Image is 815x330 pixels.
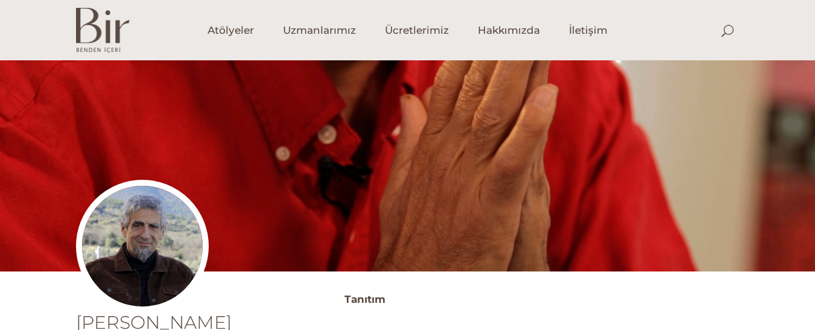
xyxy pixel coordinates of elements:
h3: Tanıtım [344,290,740,309]
span: Ücretlerimiz [385,24,449,37]
span: İletişim [569,24,607,37]
span: Atölyeler [208,24,254,37]
span: Hakkımızda [478,24,540,37]
span: Uzmanlarımız [283,24,356,37]
img: Koray_Arham_Mincinozlu_002_copy-300x300.jpg [76,180,209,313]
